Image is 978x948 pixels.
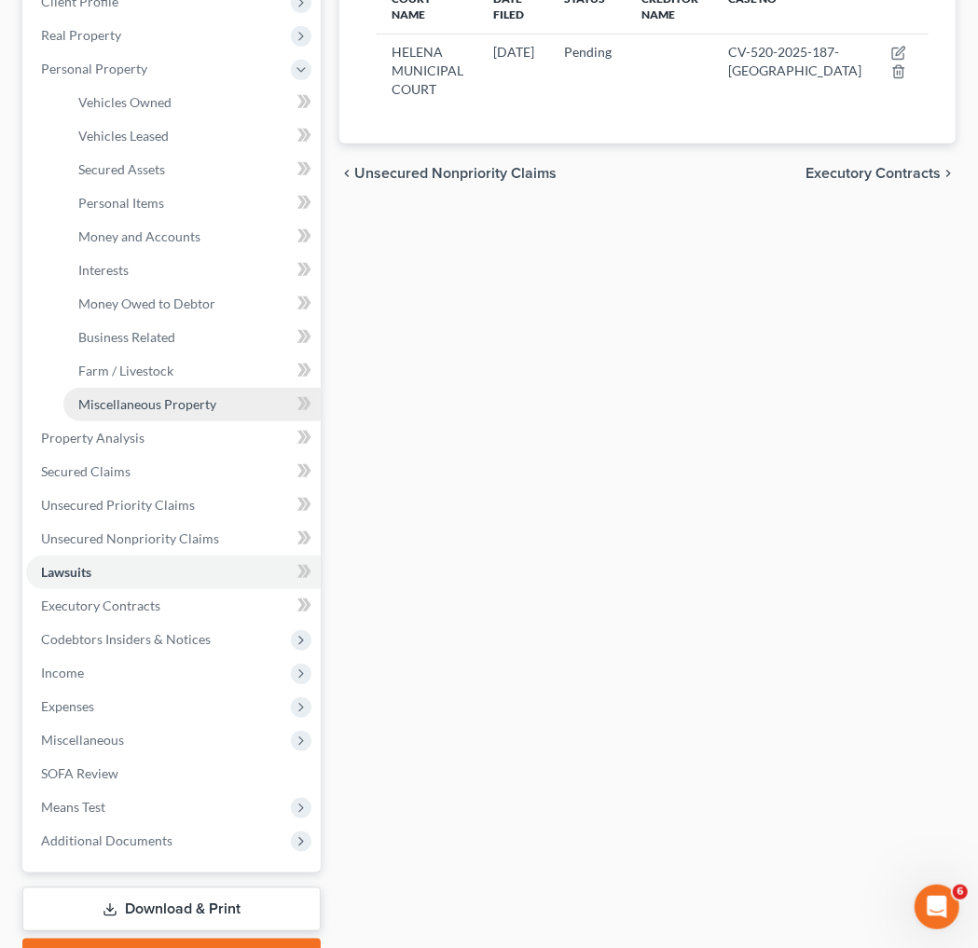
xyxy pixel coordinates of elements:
[41,27,121,43] span: Real Property
[41,61,147,76] span: Personal Property
[41,698,94,714] span: Expenses
[41,799,105,815] span: Means Test
[26,757,321,790] a: SOFA Review
[26,455,321,488] a: Secured Claims
[41,463,131,479] span: Secured Claims
[41,530,219,546] span: Unsecured Nonpriority Claims
[63,388,321,421] a: Miscellaneous Property
[63,186,321,220] a: Personal Items
[78,329,175,345] span: Business Related
[41,598,160,613] span: Executory Contracts
[63,153,321,186] a: Secured Assets
[78,396,216,412] span: Miscellaneous Property
[564,44,612,60] span: Pending
[806,166,956,181] button: Executory Contracts chevron_right
[78,94,172,110] span: Vehicles Owned
[26,589,321,623] a: Executory Contracts
[41,564,91,580] span: Lawsuits
[26,556,321,589] a: Lawsuits
[78,363,173,378] span: Farm / Livestock
[339,166,354,181] i: chevron_left
[78,295,215,311] span: Money Owed to Debtor
[354,166,557,181] span: Unsecured Nonpriority Claims
[78,128,169,144] span: Vehicles Leased
[41,631,211,647] span: Codebtors Insiders & Notices
[63,86,321,119] a: Vehicles Owned
[392,44,463,97] span: HELENA MUNICIPAL COURT
[63,254,321,287] a: Interests
[41,765,118,781] span: SOFA Review
[41,497,195,513] span: Unsecured Priority Claims
[26,522,321,556] a: Unsecured Nonpriority Claims
[63,220,321,254] a: Money and Accounts
[63,354,321,388] a: Farm / Livestock
[41,732,124,748] span: Miscellaneous
[78,228,200,244] span: Money and Accounts
[915,885,959,929] iframe: Intercom live chat
[78,161,165,177] span: Secured Assets
[953,885,968,900] span: 6
[941,166,956,181] i: chevron_right
[339,166,557,181] button: chevron_left Unsecured Nonpriority Claims
[63,321,321,354] a: Business Related
[493,44,534,60] span: [DATE]
[78,262,129,278] span: Interests
[22,887,321,931] a: Download & Print
[78,195,164,211] span: Personal Items
[63,287,321,321] a: Money Owed to Debtor
[63,119,321,153] a: Vehicles Leased
[806,166,941,181] span: Executory Contracts
[41,665,84,680] span: Income
[728,44,861,78] span: CV-520-2025-187-[GEOGRAPHIC_DATA]
[41,832,172,848] span: Additional Documents
[41,430,145,446] span: Property Analysis
[26,488,321,522] a: Unsecured Priority Claims
[26,421,321,455] a: Property Analysis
